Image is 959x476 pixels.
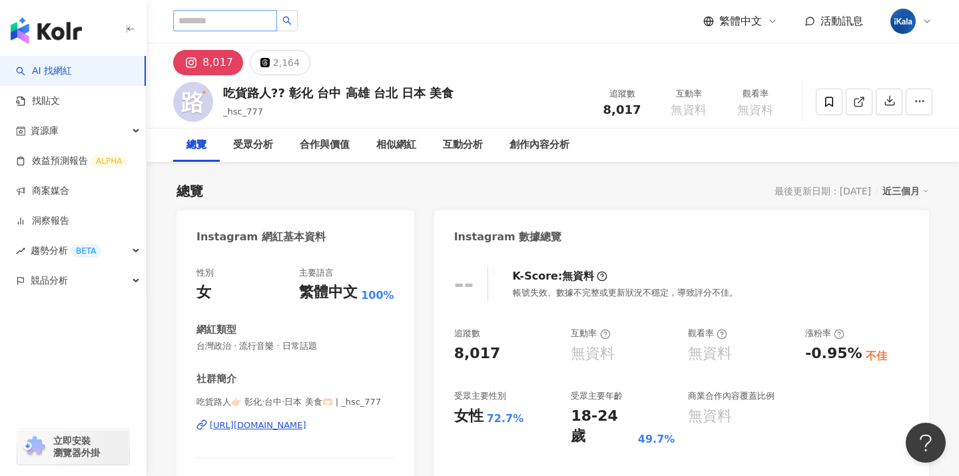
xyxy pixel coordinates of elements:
div: 無資料 [688,344,732,364]
div: 受眾主要年齡 [571,390,623,402]
div: 主要語言 [299,267,334,279]
div: 網紅類型 [196,323,236,337]
div: BETA [71,244,101,258]
span: 吃貨路人👉🏻 彰化·台中·日本 美食🫶🏻 | _hsc_777 [196,396,394,408]
span: 8,017 [603,103,641,117]
span: _hsc_777 [223,107,263,117]
div: 72.7% [487,411,524,426]
span: 活動訊息 [820,15,863,27]
span: 100% [361,288,394,303]
div: 49.7% [638,432,675,447]
a: 商案媒合 [16,184,69,198]
div: 女性 [454,406,483,427]
div: 受眾分析 [233,137,273,153]
div: 創作內容分析 [509,137,569,153]
img: KOL Avatar [173,82,213,122]
div: 互動率 [663,87,714,101]
div: 互動率 [571,328,610,340]
div: 8,017 [454,344,501,364]
span: 無資料 [671,103,707,117]
a: searchAI 找網紅 [16,65,72,78]
div: -- [454,270,474,298]
div: 總覽 [176,182,203,200]
div: 社群簡介 [196,372,236,386]
div: 無資料 [688,406,732,427]
div: [URL][DOMAIN_NAME] [210,419,306,431]
div: 女 [196,282,211,303]
div: 互動分析 [443,137,483,153]
span: 繁體中文 [719,14,762,29]
div: Instagram 網紅基本資料 [196,230,326,244]
div: 漲粉率 [805,328,844,340]
a: 洞察報告 [16,214,69,228]
a: [URL][DOMAIN_NAME] [196,419,394,431]
div: Instagram 數據總覽 [454,230,562,244]
span: rise [16,246,25,256]
div: 繁體中文 [299,282,358,303]
div: 最後更新日期：[DATE] [775,186,871,196]
div: 受眾主要性別 [454,390,506,402]
button: 8,017 [173,50,243,75]
div: 相似網紅 [376,137,416,153]
button: 2,164 [250,50,310,75]
span: 競品分析 [31,266,68,296]
div: 18-24 歲 [571,406,634,447]
iframe: Help Scout Beacon - Open [906,423,946,463]
div: 性別 [196,267,214,279]
div: 8,017 [202,53,233,72]
div: 合作與價值 [300,137,350,153]
div: 2,164 [273,53,300,72]
div: K-Score : [513,269,608,284]
a: 效益預測報告ALPHA [16,154,127,168]
a: chrome extension立即安裝 瀏覽器外掛 [17,429,129,465]
div: 追蹤數 [597,87,647,101]
div: 觀看率 [688,328,727,340]
div: 無資料 [562,269,594,284]
img: cropped-ikala-app-icon-2.png [890,9,916,34]
span: search [282,16,292,25]
span: 台灣政治 · 流行音樂 · 日常話題 [196,340,394,352]
div: 不佳 [866,349,887,363]
span: 資源庫 [31,116,59,146]
div: 吃貨路人?? 彰化 台中 高雄 台北 日本 美食 [223,85,454,101]
div: 觀看率 [730,87,781,101]
img: chrome extension [21,436,47,457]
span: 立即安裝 瀏覽器外掛 [53,435,100,459]
div: 追蹤數 [454,328,480,340]
div: 帳號失效、數據不完整或更新狀況不穩定，導致評分不佳。 [513,287,738,299]
div: 總覽 [186,137,206,153]
a: 找貼文 [16,95,60,108]
div: -0.95% [805,344,862,364]
div: 近三個月 [882,182,929,200]
span: 趨勢分析 [31,236,101,266]
div: 無資料 [571,344,615,364]
img: logo [11,17,82,44]
span: 無資料 [737,103,773,117]
div: 商業合作內容覆蓋比例 [688,390,775,402]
